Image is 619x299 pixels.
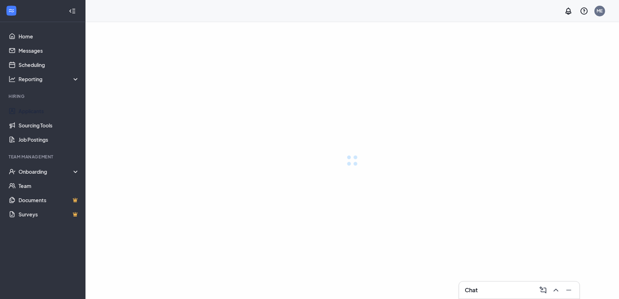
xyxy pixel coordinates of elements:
div: Onboarding [19,168,80,175]
svg: Minimize [565,286,573,294]
a: Sourcing Tools [19,118,79,132]
div: Team Management [9,154,78,160]
svg: Collapse [69,7,76,15]
button: Minimize [562,284,574,296]
a: SurveysCrown [19,207,79,221]
a: Applicants [19,104,79,118]
a: DocumentsCrown [19,193,79,207]
svg: ChevronUp [552,286,560,294]
a: Team [19,179,79,193]
a: Job Postings [19,132,79,147]
svg: WorkstreamLogo [8,7,15,14]
svg: Notifications [564,7,573,15]
button: ComposeMessage [537,284,548,296]
a: Home [19,29,79,43]
button: ChevronUp [550,284,561,296]
svg: QuestionInfo [580,7,588,15]
svg: ComposeMessage [539,286,547,294]
h3: Chat [465,286,478,294]
div: ME [597,8,603,14]
svg: UserCheck [9,168,16,175]
a: Scheduling [19,58,79,72]
a: Messages [19,43,79,58]
div: Hiring [9,93,78,99]
div: Reporting [19,75,80,83]
svg: Analysis [9,75,16,83]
